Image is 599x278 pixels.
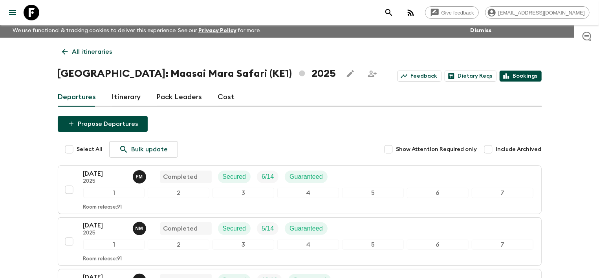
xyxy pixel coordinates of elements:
[257,222,278,235] div: Trip Fill
[83,256,122,262] p: Room release: 91
[148,240,209,250] div: 2
[132,145,168,154] p: Bulk update
[9,24,264,38] p: We use functional & tracking cookies to deliver this experience. See our for more.
[157,88,202,107] a: Pack Leaders
[425,6,479,19] a: Give feedback
[468,25,493,36] button: Dismiss
[212,188,274,198] div: 3
[58,88,96,107] a: Departures
[223,224,246,233] p: Secured
[58,44,117,60] a: All itineraries
[148,188,209,198] div: 2
[262,172,274,182] p: 6 / 14
[500,71,542,82] a: Bookings
[277,240,339,250] div: 4
[83,169,126,178] p: [DATE]
[472,240,533,250] div: 7
[396,145,477,153] span: Show Attention Required only
[212,240,274,250] div: 3
[163,172,198,182] p: Completed
[72,47,112,56] p: All itineraries
[83,221,126,230] p: [DATE]
[496,145,542,153] span: Include Archived
[83,188,145,198] div: 1
[5,5,20,20] button: menu
[163,224,198,233] p: Completed
[365,66,380,82] span: Share this itinerary
[112,88,141,107] a: Itinerary
[83,204,122,211] p: Room release: 91
[289,172,323,182] p: Guaranteed
[289,224,323,233] p: Guaranteed
[381,5,397,20] button: search adventures
[218,222,251,235] div: Secured
[407,188,469,198] div: 6
[485,6,590,19] div: [EMAIL_ADDRESS][DOMAIN_NAME]
[223,172,246,182] p: Secured
[58,165,542,214] button: [DATE]2025Fanuel MainaCompletedSecuredTrip FillGuaranteed1234567Room release:91
[437,10,478,16] span: Give feedback
[77,145,103,153] span: Select All
[445,71,496,82] a: Dietary Reqs
[83,178,126,185] p: 2025
[83,230,126,236] p: 2025
[83,240,145,250] div: 1
[494,10,589,16] span: [EMAIL_ADDRESS][DOMAIN_NAME]
[407,240,469,250] div: 6
[109,141,178,158] a: Bulk update
[343,66,358,82] button: Edit this itinerary
[218,171,251,183] div: Secured
[58,116,148,132] button: Propose Departures
[257,171,278,183] div: Trip Fill
[342,240,404,250] div: 5
[133,173,148,179] span: Fanuel Maina
[58,217,542,266] button: [DATE]2025Nimrod MainaCompletedSecuredTrip FillGuaranteed1234567Room release:91
[133,224,148,231] span: Nimrod Maina
[58,66,336,82] h1: [GEOGRAPHIC_DATA]: Maasai Mara Safari (KE1) 2025
[472,188,533,198] div: 7
[277,188,339,198] div: 4
[218,88,235,107] a: Cost
[198,28,236,33] a: Privacy Policy
[342,188,404,198] div: 5
[262,224,274,233] p: 5 / 14
[398,71,441,82] a: Feedback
